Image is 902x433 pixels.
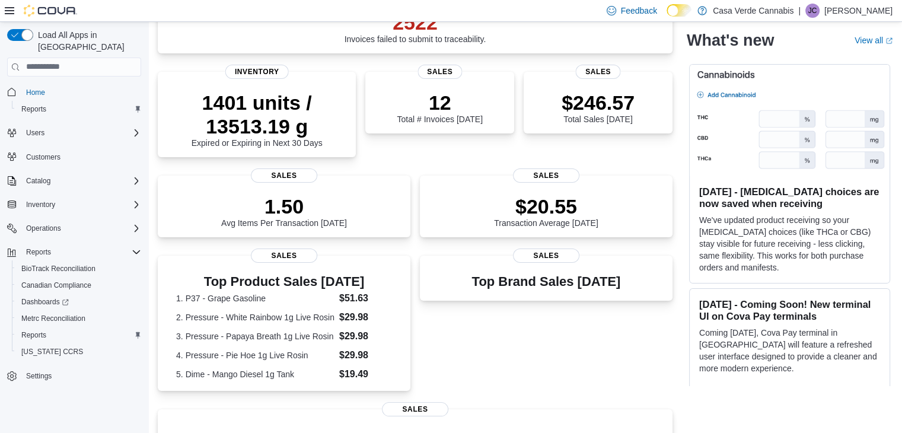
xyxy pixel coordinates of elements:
a: Reports [17,328,51,342]
p: $20.55 [494,195,598,218]
button: Reports [12,327,146,343]
span: Operations [21,221,141,235]
button: Catalog [2,173,146,189]
button: Reports [21,245,56,259]
a: [US_STATE] CCRS [17,345,88,359]
button: BioTrack Reconciliation [12,260,146,277]
h3: [DATE] - [MEDICAL_DATA] choices are now saved when receiving [699,186,880,209]
button: Home [2,84,146,101]
span: Reports [21,330,46,340]
img: Cova [24,5,77,17]
a: Canadian Compliance [17,278,96,292]
span: Metrc Reconciliation [17,311,141,326]
dd: $51.63 [339,291,392,305]
button: Users [21,126,49,140]
span: Inventory [26,200,55,209]
p: | [798,4,801,18]
div: Avg Items Per Transaction [DATE] [221,195,347,228]
button: Inventory [21,198,60,212]
a: View allExternal link [855,36,893,45]
button: Settings [2,367,146,384]
svg: External link [885,37,893,44]
dt: 4. Pressure - Pie Hoe 1g Live Rosin [176,349,334,361]
span: Users [26,128,44,138]
div: Expired or Expiring in Next 30 Days [167,91,346,148]
p: Coming [DATE], Cova Pay terminal in [GEOGRAPHIC_DATA] will feature a refreshed user interface des... [699,327,880,374]
span: Home [21,85,141,100]
span: Reports [26,247,51,257]
button: Customers [2,148,146,165]
button: Canadian Compliance [12,277,146,294]
span: Inventory [225,65,289,79]
span: JC [808,4,817,18]
dd: $29.98 [339,348,392,362]
span: Sales [417,65,462,79]
span: Dashboards [17,295,141,309]
dd: $29.98 [339,310,392,324]
dt: 2. Pressure - White Rainbow 1g Live Rosin [176,311,334,323]
button: Catalog [21,174,55,188]
button: Operations [2,220,146,237]
span: Canadian Compliance [17,278,141,292]
a: BioTrack Reconciliation [17,262,100,276]
h3: Top Brand Sales [DATE] [472,275,621,289]
span: Sales [513,168,579,183]
div: Transaction Average [DATE] [494,195,598,228]
p: 1.50 [221,195,347,218]
div: Total # Invoices [DATE] [397,91,482,124]
input: Dark Mode [667,4,691,17]
button: Metrc Reconciliation [12,310,146,327]
button: Reports [12,101,146,117]
span: Reports [21,104,46,114]
a: Dashboards [17,295,74,309]
span: Sales [576,65,620,79]
h3: Top Product Sales [DATE] [176,275,392,289]
div: John Cortner [805,4,820,18]
a: Reports [17,102,51,116]
span: Home [26,88,45,97]
span: Catalog [26,176,50,186]
span: Users [21,126,141,140]
button: Users [2,125,146,141]
div: Invoices failed to submit to traceability. [345,11,486,44]
p: 2522 [345,11,486,34]
span: Catalog [21,174,141,188]
a: Metrc Reconciliation [17,311,90,326]
span: BioTrack Reconciliation [21,264,95,273]
a: Settings [21,369,56,383]
span: Settings [21,368,141,383]
span: Washington CCRS [17,345,141,359]
span: Load All Apps in [GEOGRAPHIC_DATA] [33,29,141,53]
span: Sales [251,168,317,183]
h3: [DATE] - Coming Soon! New terminal UI on Cova Pay terminals [699,298,880,322]
p: Casa Verde Cannabis [713,4,793,18]
button: [US_STATE] CCRS [12,343,146,360]
dd: $29.98 [339,329,392,343]
a: Dashboards [12,294,146,310]
span: Operations [26,224,61,233]
nav: Complex example [7,79,141,416]
span: Sales [251,249,317,263]
span: Settings [26,371,52,381]
span: [US_STATE] CCRS [21,347,83,356]
span: Canadian Compliance [21,281,91,290]
span: Sales [513,249,579,263]
dt: 1. P37 - Grape Gasoline [176,292,334,304]
p: $246.57 [562,91,635,114]
span: Metrc Reconciliation [21,314,85,323]
span: Customers [26,152,60,162]
button: Reports [2,244,146,260]
p: We've updated product receiving so your [MEDICAL_DATA] choices (like THCa or CBG) stay visible fo... [699,214,880,273]
a: Home [21,85,50,100]
h2: What's new [687,31,774,50]
div: Total Sales [DATE] [562,91,635,124]
p: [PERSON_NAME] [824,4,893,18]
span: Reports [17,102,141,116]
p: 1401 units / 13513.19 g [167,91,346,138]
span: Feedback [621,5,657,17]
span: BioTrack Reconciliation [17,262,141,276]
span: Customers [21,149,141,164]
button: Inventory [2,196,146,213]
span: Sales [382,402,448,416]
